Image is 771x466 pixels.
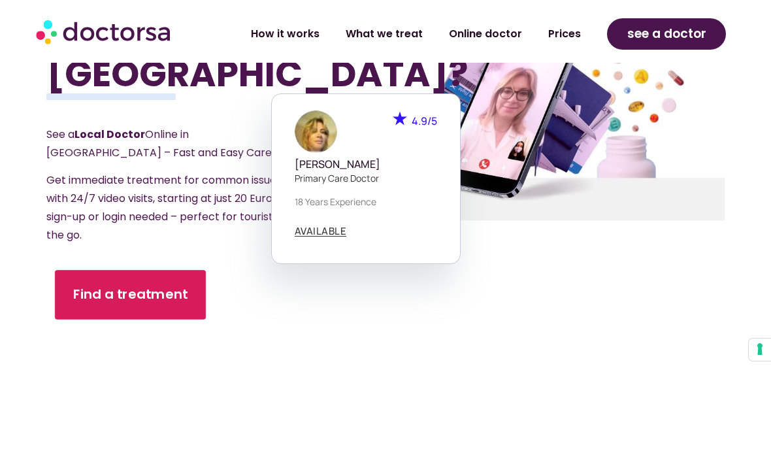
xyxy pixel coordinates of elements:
[412,114,437,128] span: 4.9/5
[436,19,535,49] a: Online doctor
[39,420,732,439] iframe: Customer reviews powered by Trustpilot
[295,226,347,237] a: AVAILABLE
[333,19,436,49] a: What we treat
[46,173,294,242] span: Get immediate treatment for common issues with 24/7 video visits, starting at just 20 Euro. No si...
[535,19,594,49] a: Prices
[295,171,437,185] p: Primary care doctor
[74,127,145,142] strong: Local Doctor
[46,127,274,160] span: See a Online in [GEOGRAPHIC_DATA] – Fast and Easy Care.
[209,19,594,49] nav: Menu
[295,158,437,171] h5: [PERSON_NAME]
[73,285,188,304] span: Find a treatment
[295,195,437,208] p: 18 years experience
[607,18,727,50] a: see a doctor
[627,24,706,44] span: see a doctor
[238,19,333,49] a: How it works
[295,226,347,236] span: AVAILABLE
[55,270,206,320] a: Find a treatment
[749,339,771,361] button: Your consent preferences for tracking technologies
